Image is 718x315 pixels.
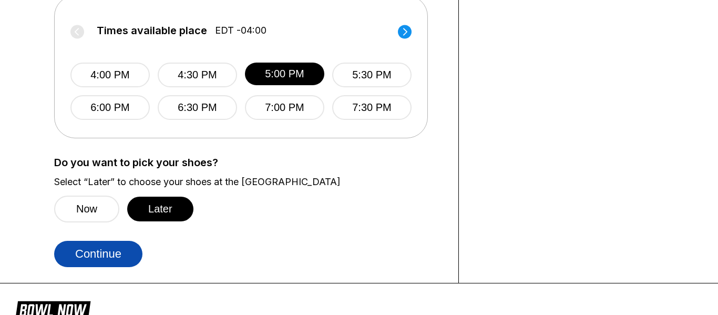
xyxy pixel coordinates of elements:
button: Continue [54,241,142,267]
button: 7:00 PM [245,95,324,120]
button: 4:00 PM [70,63,150,87]
button: 6:00 PM [70,95,150,120]
button: 7:30 PM [332,95,412,120]
button: 5:00 PM [245,63,324,85]
span: EDT -04:00 [215,25,266,36]
button: 4:30 PM [158,63,237,87]
label: Do you want to pick your shoes? [54,157,443,168]
button: 5:30 PM [332,63,412,87]
button: 6:30 PM [158,95,237,120]
label: Select “Later” to choose your shoes at the [GEOGRAPHIC_DATA] [54,176,443,188]
button: Now [54,196,119,222]
button: Later [127,197,193,221]
span: Times available place [97,25,207,36]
